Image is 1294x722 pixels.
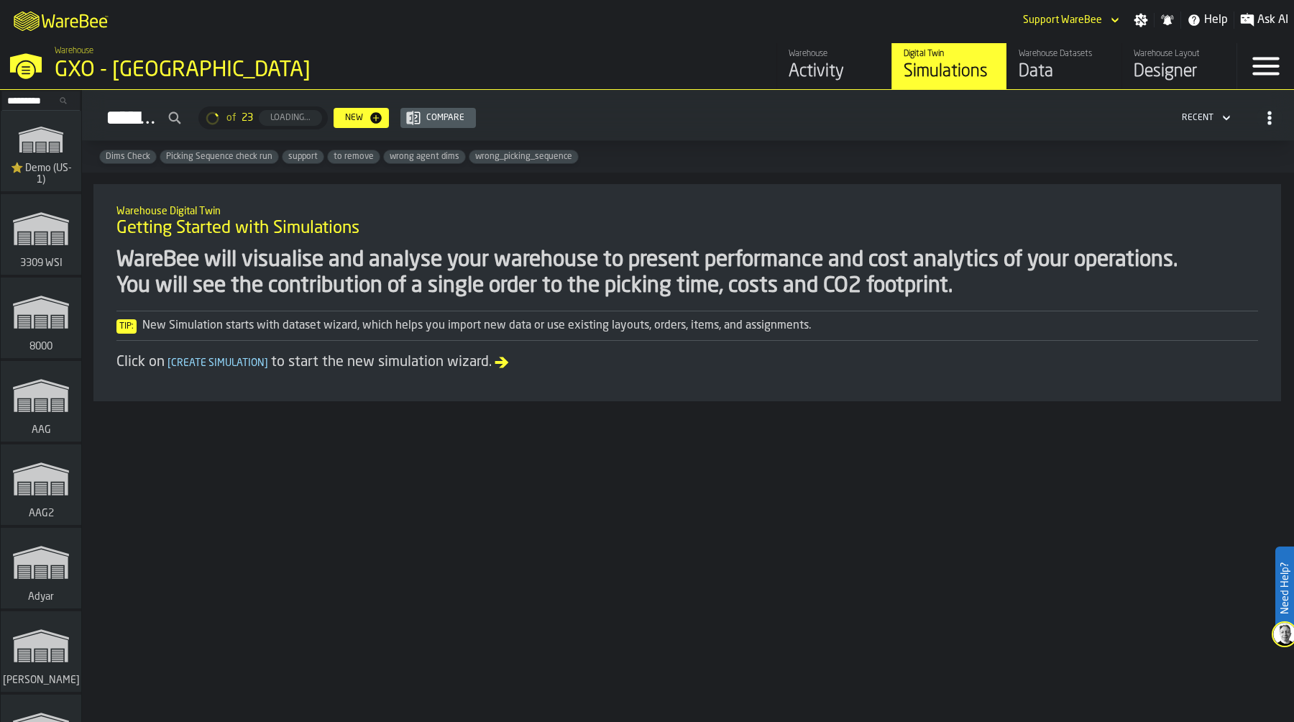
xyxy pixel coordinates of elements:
div: Digital Twin [904,49,995,59]
div: Activity [789,60,880,83]
span: ⭐ Demo (US-1) [6,163,75,186]
a: link-to-/wh/i/b2e041e4-2753-4086-a82a-958e8abdd2c7/simulations [1,278,81,361]
div: DropdownMenuValue-Support WareBee [1023,14,1102,26]
span: Create Simulation [165,358,271,368]
span: Getting Started with Simulations [116,217,359,240]
span: AAG [29,424,54,436]
span: Picking Sequence check run [160,152,278,162]
label: button-toggle-Menu [1237,43,1294,89]
div: Click on to start the new simulation wizard. [116,352,1258,373]
a: link-to-/wh/i/ba0ffe14-8e36-4604-ab15-0eac01efbf24/simulations [1,444,81,528]
h2: button-Simulations [82,90,1294,141]
div: Simulations [904,60,995,83]
div: DropdownMenuValue-Support WareBee [1017,12,1122,29]
span: 8000 [27,341,55,352]
span: to remove [328,152,380,162]
span: Adyar [25,591,57,603]
label: button-toggle-Settings [1128,13,1154,27]
span: wrong agent dims [384,152,465,162]
div: title-Getting Started with Simulations [105,196,1270,247]
span: Tip: [116,319,137,334]
button: button-Compare [400,108,476,128]
span: Help [1204,12,1228,29]
label: button-toggle-Notifications [1155,13,1180,27]
div: New [339,113,369,123]
div: Loading... [265,113,316,123]
button: button-Loading... [259,110,322,126]
a: link-to-/wh/i/ae0cd702-8cb1-4091-b3be-0aee77957c79/designer [1121,43,1236,89]
div: Warehouse Datasets [1019,49,1110,59]
div: Designer [1134,60,1225,83]
h2: Sub Title [116,203,1258,217]
div: WareBee will visualise and analyse your warehouse to present performance and cost analytics of yo... [116,247,1258,299]
span: ] [265,358,268,368]
a: link-to-/wh/i/ae0cd702-8cb1-4091-b3be-0aee77957c79/feed/ [776,43,891,89]
a: link-to-/wh/i/27cb59bd-8ba0-4176-b0f1-d82d60966913/simulations [1,361,81,444]
div: ButtonLoadMore-Loading...-Prev-First-Last [193,106,334,129]
button: button-New [334,108,389,128]
div: Warehouse [789,49,880,59]
span: Ask AI [1257,12,1288,29]
span: 3309 WSI [17,257,65,269]
span: AAG2 [26,508,57,519]
a: link-to-/wh/i/d1ef1afb-ce11-4124-bdae-ba3d01893ec0/simulations [1,194,81,278]
div: Warehouse Layout [1134,49,1225,59]
a: link-to-/wh/i/ae0cd702-8cb1-4091-b3be-0aee77957c79/data [1006,43,1121,89]
span: wrong_picking_sequence [469,152,578,162]
span: [ [168,358,171,368]
span: Dims Check [100,152,156,162]
a: link-to-/wh/i/862141b4-a92e-43d2-8b2b-6509793ccc83/simulations [1,528,81,611]
label: button-toggle-Ask AI [1234,12,1294,29]
label: Need Help? [1277,548,1293,629]
span: support [283,152,323,162]
label: button-toggle-Help [1181,12,1234,29]
span: 23 [242,112,253,124]
span: of [226,112,236,124]
div: ItemListCard- [93,184,1281,401]
div: DropdownMenuValue-4 [1182,113,1213,123]
span: Warehouse [55,46,93,56]
div: New Simulation starts with dataset wizard, which helps you import new data or use existing layout... [116,317,1258,334]
div: Compare [421,113,470,123]
a: link-to-/wh/i/72fe6713-8242-4c3c-8adf-5d67388ea6d5/simulations [1,611,81,695]
a: link-to-/wh/i/103622fe-4b04-4da1-b95f-2619b9c959cc/simulations [1,111,81,194]
div: DropdownMenuValue-4 [1176,109,1234,127]
a: link-to-/wh/i/ae0cd702-8cb1-4091-b3be-0aee77957c79/simulations [891,43,1006,89]
div: GXO - [GEOGRAPHIC_DATA] [55,58,443,83]
div: Data [1019,60,1110,83]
